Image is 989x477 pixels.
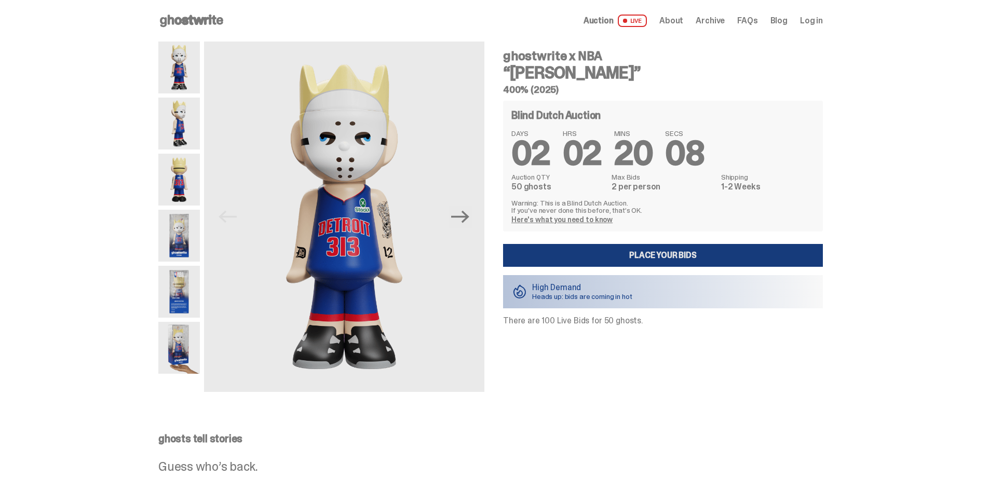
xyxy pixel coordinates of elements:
span: 08 [665,132,704,175]
p: High Demand [532,283,632,292]
a: Log in [800,17,823,25]
button: Next [449,206,472,228]
dt: Auction QTY [511,173,605,181]
a: Here's what you need to know [511,215,613,224]
p: Warning: This is a Blind Dutch Auction. If you’ve never done this before, that’s OK. [511,199,815,214]
dt: Shipping [721,173,815,181]
a: FAQs [737,17,757,25]
img: eminem%20scale.png [158,322,200,374]
span: 02 [511,132,550,175]
span: SECS [665,130,704,137]
span: LIVE [618,15,647,27]
dd: 1-2 Weeks [721,183,815,191]
h3: “[PERSON_NAME]” [503,64,823,81]
h4: ghostwrite x NBA [503,50,823,62]
h5: 400% (2025) [503,85,823,94]
span: MINS [614,130,653,137]
dd: 50 ghosts [511,183,605,191]
img: Copy%20of%20Eminem_NBA_400_3.png [158,98,200,149]
img: Copy%20of%20Eminem_NBA_400_1.png [158,42,200,93]
p: Heads up: bids are coming in hot [532,293,632,300]
dt: Max Bids [612,173,715,181]
a: Blog [770,17,788,25]
a: About [659,17,683,25]
img: Eminem_NBA_400_12.png [158,210,200,262]
dd: 2 per person [612,183,715,191]
h4: Blind Dutch Auction [511,110,601,120]
a: Place your Bids [503,244,823,267]
span: 20 [614,132,653,175]
img: Copy%20of%20Eminem_NBA_400_1.png [204,42,484,392]
a: Archive [696,17,725,25]
img: Eminem_NBA_400_13.png [158,266,200,318]
span: Auction [584,17,614,25]
img: Copy%20of%20Eminem_NBA_400_6.png [158,154,200,206]
span: HRS [563,130,602,137]
p: ghosts tell stories [158,433,823,444]
p: There are 100 Live Bids for 50 ghosts. [503,317,823,325]
span: 02 [563,132,602,175]
a: Auction LIVE [584,15,647,27]
span: DAYS [511,130,550,137]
